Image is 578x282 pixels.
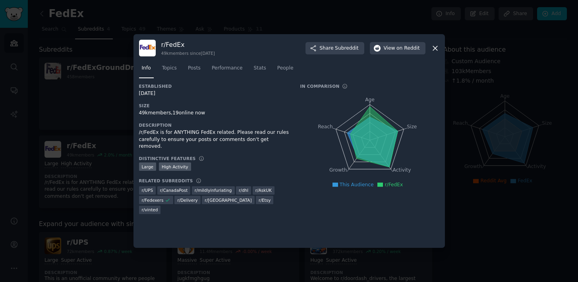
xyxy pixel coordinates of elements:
button: ShareSubreddit [305,42,364,55]
span: Share [319,45,358,52]
span: View [384,45,420,52]
div: 49k members since [DATE] [161,50,215,56]
span: r/ [GEOGRAPHIC_DATA] [205,197,251,203]
h3: In Comparison [300,83,340,89]
span: Info [142,65,151,72]
span: r/FedEx [385,182,403,187]
a: Info [139,62,154,78]
span: Posts [188,65,201,72]
span: r/ mildlyinfuriating [195,187,232,193]
span: r/ CanadaPost [160,187,188,193]
a: Performance [209,62,246,78]
span: People [277,65,294,72]
span: r/ UPS [142,187,153,193]
span: r/ Etsy [259,197,271,203]
tspan: Reach [318,124,333,129]
a: Topics [159,62,180,78]
span: r/ Fedexers [142,197,164,203]
tspan: Activity [392,168,411,173]
tspan: Size [407,124,417,129]
h3: Size [139,103,289,108]
h3: Established [139,83,289,89]
div: [DATE] [139,90,289,97]
h3: Distinctive Features [139,156,196,161]
h3: Related Subreddits [139,178,193,183]
span: on Reddit [396,45,419,52]
span: Stats [254,65,266,72]
span: r/ vinted [142,207,158,212]
span: r/ AskUK [255,187,272,193]
img: FedEx [139,40,156,56]
a: People [275,62,296,78]
div: Large [139,162,157,171]
div: 49k members, 19 online now [139,110,289,117]
span: Topics [162,65,177,72]
span: r/ dhl [239,187,248,193]
span: This Audience [340,182,374,187]
a: Posts [185,62,203,78]
span: Performance [212,65,243,72]
button: Viewon Reddit [370,42,425,55]
span: Subreddit [335,45,358,52]
h3: Description [139,122,289,128]
tspan: Age [365,97,375,102]
span: r/ Delivery [177,197,197,203]
h3: r/ FedEx [161,41,215,49]
div: High Activity [159,162,191,171]
tspan: Growth [329,168,347,173]
div: /r/FedEx is for ANYTHING FedEx related. Please read our rules carefully to ensure your posts or c... [139,129,289,150]
a: Stats [251,62,269,78]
